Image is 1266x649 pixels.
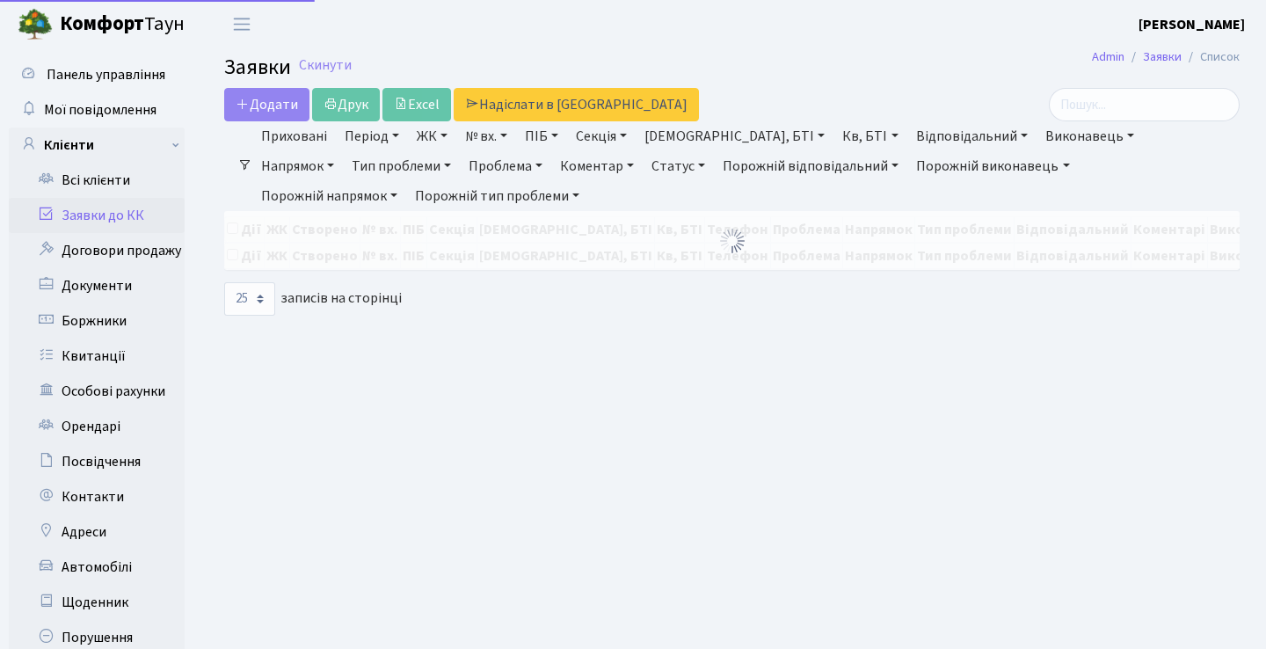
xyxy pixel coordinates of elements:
span: Панель управління [47,65,165,84]
a: Відповідальний [909,121,1035,151]
a: Особові рахунки [9,374,185,409]
a: Проблема [462,151,549,181]
a: Порожній напрямок [254,181,404,211]
nav: breadcrumb [1066,39,1266,76]
a: № вх. [458,121,514,151]
a: Admin [1092,47,1124,66]
a: Друк [312,88,380,121]
a: Орендарі [9,409,185,444]
select: записів на сторінці [224,282,275,316]
span: Таун [60,10,185,40]
a: ПІБ [518,121,565,151]
a: Приховані [254,121,334,151]
a: Додати [224,88,309,121]
a: Панель управління [9,57,185,92]
span: Заявки [224,52,291,83]
li: Список [1182,47,1240,67]
a: Заявки до КК [9,198,185,233]
input: Пошук... [1049,88,1240,121]
a: Клієнти [9,128,185,163]
a: Посвідчення [9,444,185,479]
a: Порожній виконавець [909,151,1076,181]
a: Порожній тип проблеми [408,181,586,211]
a: Документи [9,268,185,303]
a: Щоденник [9,585,185,620]
a: Виконавець [1038,121,1141,151]
a: Квитанції [9,339,185,374]
b: [PERSON_NAME] [1139,15,1245,34]
a: Кв, БТІ [835,121,905,151]
a: Скинути [299,57,352,74]
img: Обробка... [718,227,746,255]
a: Автомобілі [9,550,185,585]
a: Період [338,121,406,151]
span: Додати [236,95,298,114]
b: Комфорт [60,10,144,38]
a: Всі клієнти [9,163,185,198]
a: Контакти [9,479,185,514]
a: [PERSON_NAME] [1139,14,1245,35]
a: Секція [569,121,634,151]
img: logo.png [18,7,53,42]
a: Excel [382,88,451,121]
a: Надіслати в [GEOGRAPHIC_DATA] [454,88,699,121]
a: Статус [644,151,712,181]
a: Адреси [9,514,185,550]
a: Порожній відповідальний [716,151,906,181]
a: Тип проблеми [345,151,458,181]
button: Переключити навігацію [220,10,264,39]
a: [DEMOGRAPHIC_DATA], БТІ [637,121,832,151]
a: Коментар [553,151,641,181]
a: Мої повідомлення [9,92,185,128]
a: Боржники [9,303,185,339]
label: записів на сторінці [224,282,402,316]
span: Мої повідомлення [44,100,156,120]
a: Заявки [1143,47,1182,66]
a: Напрямок [254,151,341,181]
a: ЖК [410,121,455,151]
a: Договори продажу [9,233,185,268]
